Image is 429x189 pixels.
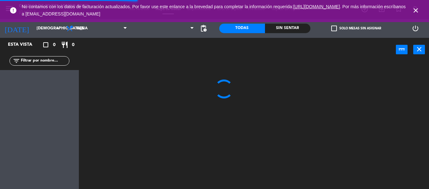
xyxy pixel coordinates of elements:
i: close [412,7,420,14]
div: Todas [219,24,265,33]
div: Sin sentar [265,24,311,33]
span: 0 [72,41,74,49]
i: filter_list [13,57,20,65]
a: . Por más información escríbanos a [EMAIL_ADDRESS][DOMAIN_NAME] [22,4,406,16]
i: power_input [398,45,406,53]
i: power_settings_new [412,25,419,32]
i: restaurant [61,41,68,49]
i: error [9,7,17,14]
i: crop_square [42,41,50,49]
label: Solo mesas sin asignar [331,26,381,31]
button: close [413,45,425,54]
div: Esta vista [3,41,45,49]
a: [URL][DOMAIN_NAME] [293,4,340,9]
button: power_input [396,45,408,54]
span: Cena [77,26,88,31]
i: arrow_drop_down [54,25,62,32]
i: close [415,45,423,53]
span: check_box_outline_blank [331,26,337,31]
span: pending_actions [200,25,207,32]
input: Filtrar por nombre... [20,57,69,64]
span: No contamos con los datos de facturación actualizados. Por favor use este enlance a la brevedad p... [22,4,406,16]
span: 0 [53,41,56,49]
